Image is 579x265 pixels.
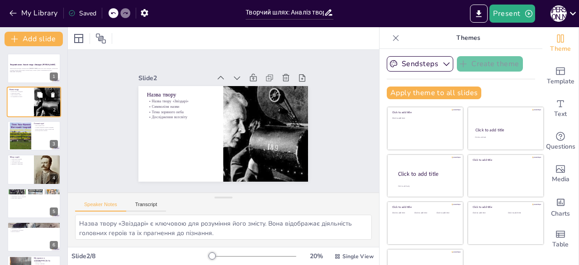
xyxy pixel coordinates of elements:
[75,215,372,240] textarea: Назва твору «Звіздарі» є ключовою для розуміння його змісту. Вона відображає діяльність головних ...
[7,6,62,20] button: My Library
[149,91,217,103] p: Назва твору «Звіздарі»
[148,101,216,114] p: Тема зоряного неба
[34,261,58,263] p: Віра в себе
[392,205,457,209] div: Click to add title
[542,92,579,125] div: Add text boxes
[126,202,166,212] button: Transcript
[475,127,536,133] div: Click to add title
[551,5,567,23] button: А [PERSON_NAME]
[473,158,537,162] div: Click to add title
[143,65,215,81] div: Slide 2
[68,9,96,18] div: Saved
[342,253,374,260] span: Single View
[392,117,457,120] div: Click to add text
[34,260,58,261] p: Образ юного звіздаря
[10,160,31,162] p: Символізм місця
[547,77,574,87] span: Template
[10,162,31,164] p: Атмосфера майстерні
[149,96,217,108] p: Символізм назви
[7,121,61,151] div: 3
[542,27,579,60] div: Change the overall theme
[246,6,323,19] input: Insert title
[398,170,456,178] div: Click to add title
[10,226,58,228] p: Працьовитість і наполегливість
[9,88,31,91] p: Назва твору
[387,87,481,99] button: Apply theme to all slides
[403,27,533,49] p: Themes
[71,31,86,46] div: Layout
[10,231,58,233] p: Внесок кожного
[147,106,215,119] p: Дослідження всесвіту
[50,140,58,148] div: 3
[34,263,58,265] p: Молодь і виклики
[10,223,58,226] p: Головна думка
[552,240,569,250] span: Table
[34,126,58,128] p: Старий звіздар як символ традицій
[50,241,58,249] div: 6
[47,90,58,101] button: Delete Slide
[392,111,457,114] div: Click to add title
[398,185,455,187] div: Click to add body
[34,125,58,126] p: Два головні герої
[9,94,31,96] p: Тема зоряного неба
[71,252,209,260] div: Slide 2 / 8
[7,188,61,218] div: 5
[10,164,31,165] p: Творчість у майстерні
[542,125,579,158] div: Get real-time input from your audience
[150,83,218,98] p: Назва твору
[551,5,567,22] div: А [PERSON_NAME]
[10,156,31,159] p: Місце подій
[95,33,106,44] span: Position
[473,212,501,214] div: Click to add text
[9,91,31,93] p: Назва твору «Звіздарі»
[10,71,58,73] p: Generated with [URL]
[10,227,58,229] p: Важливість поваги
[10,159,31,160] p: Майстерня звіздарів
[542,223,579,255] div: Add a table
[10,194,58,196] p: Боротьба юного звіздаря
[7,87,61,118] div: 2
[9,96,31,98] p: Дослідження всесвіту
[34,90,45,101] button: Duplicate Slide
[34,130,58,131] p: Взаємодія між героями
[34,257,58,262] p: Що вразило в [GEOGRAPHIC_DATA]
[457,56,523,72] button: Create theme
[546,142,575,152] span: Questions
[552,174,570,184] span: Media
[508,212,536,214] div: Click to add text
[10,192,58,194] p: Працюють над картами
[9,92,31,94] p: Символізм назви
[7,154,61,184] div: 4
[34,122,58,125] p: Головні герої
[542,158,579,190] div: Add images, graphics, shapes or video
[542,60,579,92] div: Add ready made slides
[7,53,61,83] div: 1
[542,190,579,223] div: Add charts and graphs
[50,174,58,182] div: 4
[7,222,61,252] div: 6
[34,128,58,130] p: Юний звіздар як символ нових ідей
[437,212,457,214] div: Click to add text
[473,205,537,209] div: Click to add title
[5,32,63,46] button: Add slide
[475,136,535,139] div: Click to add text
[10,229,58,231] p: Актуальність послання
[50,106,58,115] div: 2
[10,196,58,198] p: Звільнення старого звіздаря
[550,44,571,54] span: Theme
[50,207,58,216] div: 5
[50,72,58,81] div: 1
[551,209,570,219] span: Charts
[10,190,58,193] p: Основні події
[305,252,327,260] div: 20 %
[75,202,126,212] button: Speaker Notes
[414,212,435,214] div: Click to add text
[10,197,58,199] p: Доказ своєї цінності
[489,5,535,23] button: Present
[392,212,413,214] div: Click to add text
[470,5,488,23] button: Export to PowerPoint
[10,63,56,66] strong: Творчий шлях: Аналіз твору «Звіздарі» [PERSON_NAME]
[387,56,453,72] button: Sendsteps
[10,68,58,71] p: Презентація розглядає творчий шлях [PERSON_NAME] через його твір «Звіздарі», аналізуючи головних ...
[554,109,567,119] span: Text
